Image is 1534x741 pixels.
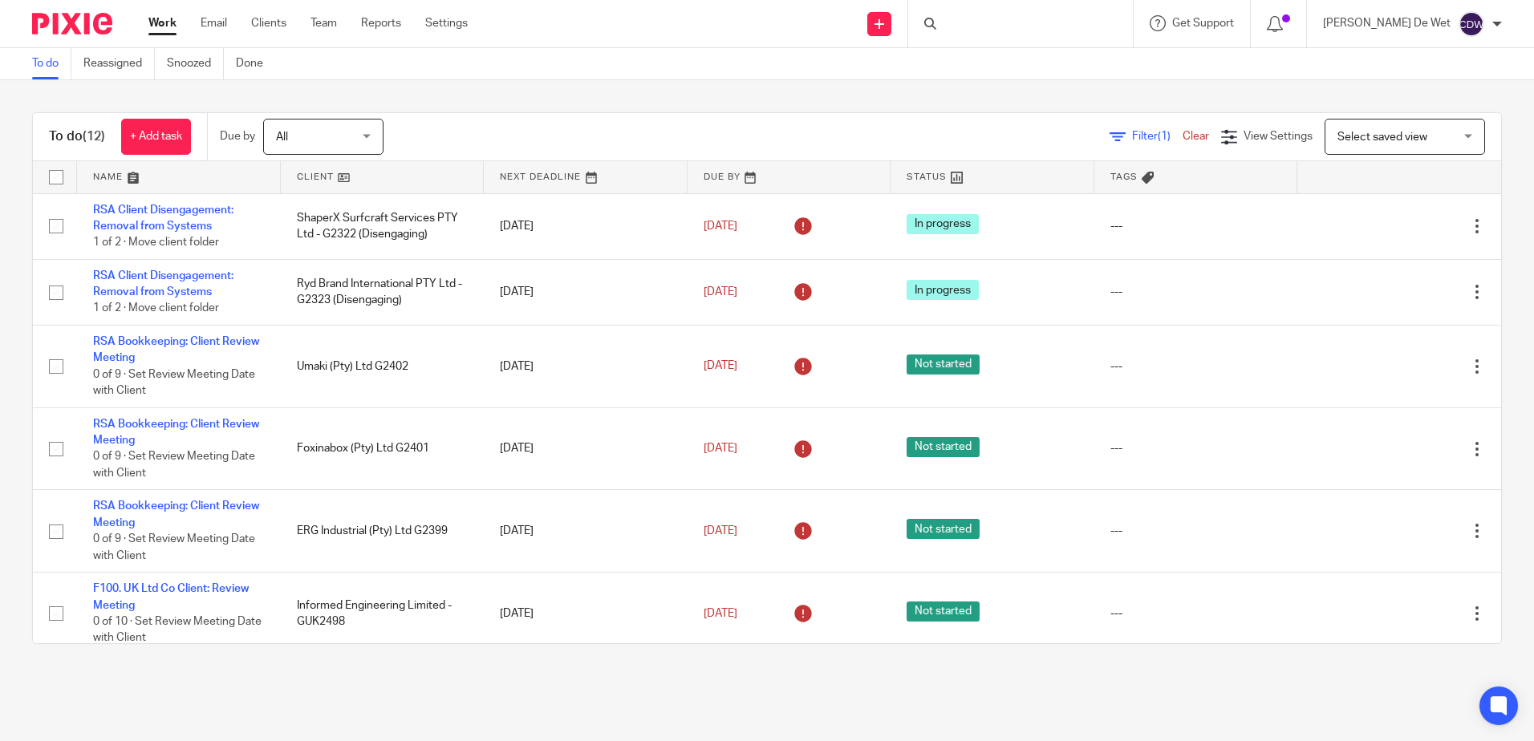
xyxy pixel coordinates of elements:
[121,119,191,155] a: + Add task
[93,336,259,363] a: RSA Bookkeeping: Client Review Meeting
[484,573,688,655] td: [DATE]
[93,583,249,610] a: F100. UK Ltd Co Client: Review Meeting
[1337,132,1427,143] span: Select saved view
[907,214,979,234] span: In progress
[484,407,688,490] td: [DATE]
[361,15,401,31] a: Reports
[704,286,737,298] span: [DATE]
[93,369,255,397] span: 0 of 9 · Set Review Meeting Date with Client
[281,325,485,407] td: Umaki (Pty) Ltd G2402
[281,193,485,259] td: ShaperX Surfcraft Services PTY Ltd - G2322 (Disengaging)
[49,128,105,145] h1: To do
[281,407,485,490] td: Foxinabox (Pty) Ltd G2401
[281,573,485,655] td: Informed Engineering Limited - GUK2498
[83,48,155,79] a: Reassigned
[1132,131,1183,142] span: Filter
[704,608,737,619] span: [DATE]
[907,601,980,622] span: Not started
[1110,605,1282,622] div: ---
[704,361,737,372] span: [DATE]
[281,490,485,573] td: ERG Industrial (Pty) Ltd G2399
[93,303,219,314] span: 1 of 2 · Move client folder
[93,500,259,528] a: RSA Bookkeeping: Client Review Meeting
[1172,18,1234,29] span: Get Support
[93,451,255,480] span: 0 of 9 · Set Review Meeting Date with Client
[907,437,980,457] span: Not started
[201,15,227,31] a: Email
[484,490,688,573] td: [DATE]
[907,280,979,300] span: In progress
[704,443,737,454] span: [DATE]
[484,259,688,325] td: [DATE]
[484,193,688,259] td: [DATE]
[1244,131,1313,142] span: View Settings
[907,354,980,375] span: Not started
[32,48,71,79] a: To do
[93,616,262,644] span: 0 of 10 · Set Review Meeting Date with Client
[236,48,275,79] a: Done
[1110,358,1282,375] div: ---
[310,15,337,31] a: Team
[1110,523,1282,539] div: ---
[1110,284,1282,300] div: ---
[1110,172,1138,181] span: Tags
[220,128,255,144] p: Due by
[281,259,485,325] td: Ryd Brand International PTY Ltd - G2323 (Disengaging)
[148,15,177,31] a: Work
[1110,218,1282,234] div: ---
[93,419,259,446] a: RSA Bookkeeping: Client Review Meeting
[704,221,737,232] span: [DATE]
[1158,131,1171,142] span: (1)
[484,325,688,407] td: [DATE]
[167,48,224,79] a: Snoozed
[93,533,255,561] span: 0 of 9 · Set Review Meeting Date with Client
[425,15,468,31] a: Settings
[276,132,288,143] span: All
[1183,131,1209,142] a: Clear
[93,204,233,232] a: RSA Client Disengagement: Removal from Systems
[32,13,112,34] img: Pixie
[704,525,737,537] span: [DATE]
[93,270,233,298] a: RSA Client Disengagement: Removal from Systems
[83,130,105,143] span: (12)
[907,519,980,539] span: Not started
[251,15,286,31] a: Clients
[93,237,219,248] span: 1 of 2 · Move client folder
[1459,11,1484,37] img: svg%3E
[1110,440,1282,456] div: ---
[1323,15,1451,31] p: [PERSON_NAME] De Wet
